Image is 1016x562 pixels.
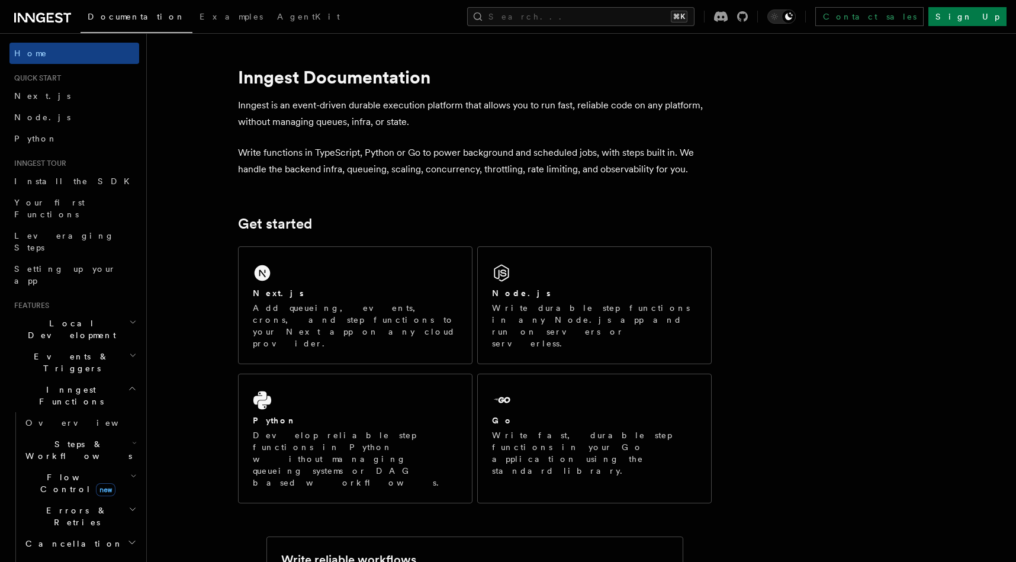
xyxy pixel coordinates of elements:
[928,7,1007,26] a: Sign Up
[25,418,147,428] span: Overview
[253,415,297,426] h2: Python
[253,302,458,349] p: Add queueing, events, crons, and step functions to your Next app on any cloud provider.
[238,216,312,232] a: Get started
[21,538,123,550] span: Cancellation
[21,412,139,433] a: Overview
[492,415,513,426] h2: Go
[9,351,129,374] span: Events & Triggers
[492,287,551,299] h2: Node.js
[253,287,304,299] h2: Next.js
[9,346,139,379] button: Events & Triggers
[9,379,139,412] button: Inngest Functions
[492,302,697,349] p: Write durable step functions in any Node.js app and run on servers or serverless.
[477,374,712,503] a: GoWrite fast, durable step functions in your Go application using the standard library.
[14,264,116,285] span: Setting up your app
[9,384,128,407] span: Inngest Functions
[9,301,49,310] span: Features
[96,483,115,496] span: new
[671,11,687,23] kbd: ⌘K
[21,438,132,462] span: Steps & Workflows
[9,317,129,341] span: Local Development
[88,12,185,21] span: Documentation
[253,429,458,489] p: Develop reliable step functions in Python without managing queueing systems or DAG based workflows.
[81,4,192,33] a: Documentation
[9,258,139,291] a: Setting up your app
[238,374,472,503] a: PythonDevelop reliable step functions in Python without managing queueing systems or DAG based wo...
[238,246,472,364] a: Next.jsAdd queueing, events, crons, and step functions to your Next app on any cloud provider.
[238,97,712,130] p: Inngest is an event-driven durable execution platform that allows you to run fast, reliable code ...
[767,9,796,24] button: Toggle dark mode
[21,533,139,554] button: Cancellation
[238,66,712,88] h1: Inngest Documentation
[14,91,70,101] span: Next.js
[14,134,57,143] span: Python
[21,505,128,528] span: Errors & Retries
[21,500,139,533] button: Errors & Retries
[467,7,695,26] button: Search...⌘K
[492,429,697,477] p: Write fast, durable step functions in your Go application using the standard library.
[9,73,61,83] span: Quick start
[9,171,139,192] a: Install the SDK
[9,107,139,128] a: Node.js
[9,85,139,107] a: Next.js
[9,192,139,225] a: Your first Functions
[238,144,712,178] p: Write functions in TypeScript, Python or Go to power background and scheduled jobs, with steps bu...
[14,47,47,59] span: Home
[9,128,139,149] a: Python
[9,43,139,64] a: Home
[9,225,139,258] a: Leveraging Steps
[21,433,139,467] button: Steps & Workflows
[14,231,114,252] span: Leveraging Steps
[9,313,139,346] button: Local Development
[815,7,924,26] a: Contact sales
[192,4,270,32] a: Examples
[21,467,139,500] button: Flow Controlnew
[9,159,66,168] span: Inngest tour
[21,471,130,495] span: Flow Control
[14,198,85,219] span: Your first Functions
[14,176,137,186] span: Install the SDK
[14,113,70,122] span: Node.js
[200,12,263,21] span: Examples
[277,12,340,21] span: AgentKit
[477,246,712,364] a: Node.jsWrite durable step functions in any Node.js app and run on servers or serverless.
[270,4,347,32] a: AgentKit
